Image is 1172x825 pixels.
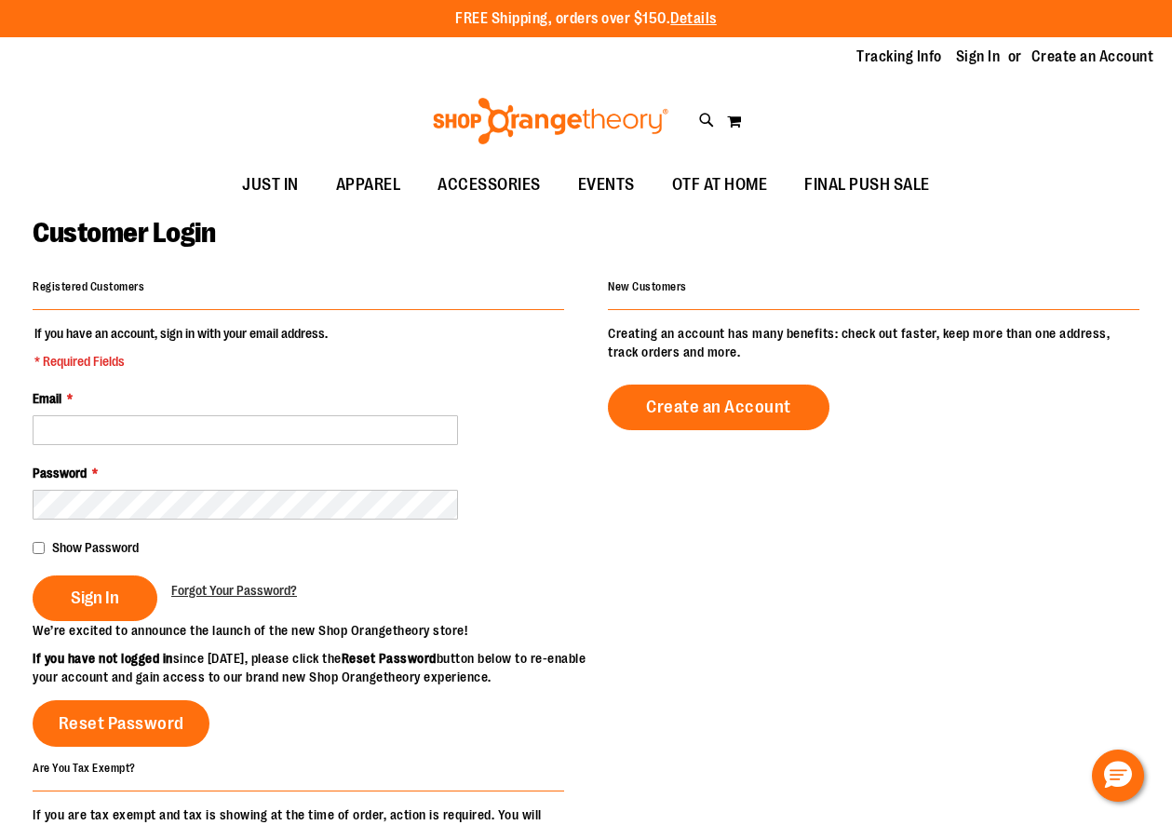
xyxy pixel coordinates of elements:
a: Details [670,10,717,27]
a: FINAL PUSH SALE [786,164,949,207]
a: APPAREL [317,164,420,207]
span: OTF AT HOME [672,164,768,206]
a: ACCESSORIES [419,164,559,207]
a: OTF AT HOME [653,164,787,207]
p: since [DATE], please click the button below to re-enable your account and gain access to our bran... [33,649,586,686]
strong: If you have not logged in [33,651,173,666]
span: APPAREL [336,164,401,206]
strong: New Customers [608,280,687,293]
a: EVENTS [559,164,653,207]
a: Forgot Your Password? [171,581,297,600]
span: Customer Login [33,217,215,249]
p: Creating an account has many benefits: check out faster, keep more than one address, track orders... [608,324,1139,361]
strong: Reset Password [342,651,437,666]
a: Reset Password [33,700,209,747]
span: Show Password [52,540,139,555]
span: EVENTS [578,164,635,206]
span: Reset Password [59,713,184,734]
p: FREE Shipping, orders over $150. [455,8,717,30]
p: We’re excited to announce the launch of the new Shop Orangetheory store! [33,621,586,640]
strong: Are You Tax Exempt? [33,761,136,774]
legend: If you have an account, sign in with your email address. [33,324,330,371]
img: Shop Orangetheory [430,98,671,144]
span: JUST IN [242,164,299,206]
a: Create an Account [1031,47,1154,67]
a: Sign In [956,47,1001,67]
span: Sign In [71,588,119,608]
span: ACCESSORIES [438,164,541,206]
strong: Registered Customers [33,280,144,293]
span: FINAL PUSH SALE [804,164,930,206]
button: Sign In [33,575,157,621]
span: Forgot Your Password? [171,583,297,598]
a: Tracking Info [856,47,942,67]
a: JUST IN [223,164,317,207]
a: Create an Account [608,385,829,430]
span: Email [33,391,61,406]
button: Hello, have a question? Let’s chat. [1092,750,1144,802]
span: Create an Account [646,397,791,417]
span: Password [33,466,87,480]
span: * Required Fields [34,352,328,371]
